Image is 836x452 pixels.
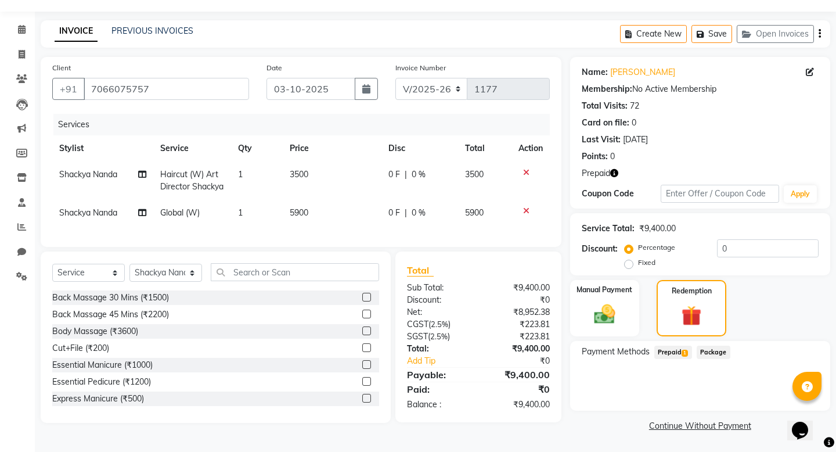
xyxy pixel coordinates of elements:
a: Add Tip [398,355,492,367]
div: Coupon Code [582,188,661,200]
span: Prepaid [654,346,692,359]
div: Cut+File (₹200) [52,342,109,354]
div: ₹9,400.00 [478,282,558,294]
label: Fixed [638,257,655,268]
div: Paid: [398,382,478,396]
span: 0 % [412,168,426,181]
span: 1 [238,207,243,218]
div: No Active Membership [582,83,819,95]
span: 2.5% [430,332,448,341]
div: Essential Manicure (₹1000) [52,359,153,371]
th: Total [458,135,511,162]
div: ₹0 [492,355,558,367]
span: 3500 [290,169,308,180]
button: Open Invoices [737,25,814,43]
label: Manual Payment [576,285,632,295]
div: Card on file: [582,117,629,129]
span: Shackya Nanda [59,169,117,180]
div: Total Visits: [582,100,628,112]
span: 5900 [465,207,484,218]
button: Apply [784,185,817,203]
div: Sub Total: [398,282,478,294]
input: Enter Offer / Coupon Code [661,185,779,203]
span: Haircut (W) Art Director Shackya [160,169,224,192]
span: Shackya Nanda [59,207,117,218]
div: Service Total: [582,223,635,235]
th: Price [283,135,381,162]
div: Net: [398,306,478,318]
div: 0 [610,150,615,163]
span: | [405,207,407,219]
label: Percentage [638,242,675,253]
div: Express Manicure (₹500) [52,393,144,405]
div: ₹9,400.00 [478,343,558,355]
img: _gift.svg [675,303,708,328]
div: Discount: [582,243,618,255]
span: Prepaid [582,167,610,180]
input: Search or Scan [211,263,379,281]
button: Save [691,25,732,43]
span: CGST [407,319,428,329]
th: Stylist [52,135,153,162]
a: Continue Without Payment [572,420,828,432]
th: Action [511,135,550,162]
span: Payment Methods [582,346,650,358]
label: Redemption [672,286,712,296]
div: Back Massage 45 Mins (₹2200) [52,308,169,321]
span: 1 [238,169,243,180]
span: 3500 [465,169,484,180]
input: Search by Name/Mobile/Email/Code [84,78,249,100]
div: Balance : [398,399,478,411]
th: Disc [381,135,458,162]
iframe: chat widget [787,406,824,440]
div: 72 [630,100,639,112]
div: Total: [398,343,478,355]
div: ( ) [398,318,478,331]
div: Membership: [582,83,632,95]
a: INVOICE [55,21,98,42]
span: SGST [407,331,428,342]
span: 0 % [412,207,426,219]
div: ₹8,952.38 [478,306,558,318]
div: ₹223.81 [478,318,558,331]
span: 0 F [388,168,400,181]
button: Create New [620,25,687,43]
label: Date [266,63,282,73]
label: Client [52,63,71,73]
button: +91 [52,78,85,100]
th: Qty [231,135,283,162]
div: ( ) [398,331,478,343]
div: Discount: [398,294,478,306]
div: Payable: [398,368,478,382]
div: ₹0 [478,294,558,306]
div: ₹9,400.00 [478,368,558,382]
div: Back Massage 30 Mins (₹1500) [52,292,169,304]
div: ₹9,400.00 [478,399,558,411]
div: ₹223.81 [478,331,558,343]
a: [PERSON_NAME] [610,66,675,78]
div: Last Visit: [582,134,621,146]
div: ₹9,400.00 [639,223,676,235]
img: _cash.svg [588,302,622,327]
label: Invoice Number [395,63,446,73]
div: Essential Pedicure (₹1200) [52,376,151,388]
th: Service [153,135,231,162]
span: 0 F [388,207,400,219]
div: ₹0 [478,382,558,396]
span: 2.5% [431,320,448,329]
div: Points: [582,150,608,163]
span: Package [697,346,730,359]
span: | [405,168,407,181]
div: 0 [632,117,636,129]
div: [DATE] [623,134,648,146]
div: Name: [582,66,608,78]
span: Total [407,264,434,277]
div: Body Massage (₹3600) [52,325,138,338]
a: PREVIOUS INVOICES [111,26,193,36]
span: 5900 [290,207,308,218]
span: 1 [682,350,688,357]
span: Global (W) [160,207,200,218]
div: Services [53,114,558,135]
